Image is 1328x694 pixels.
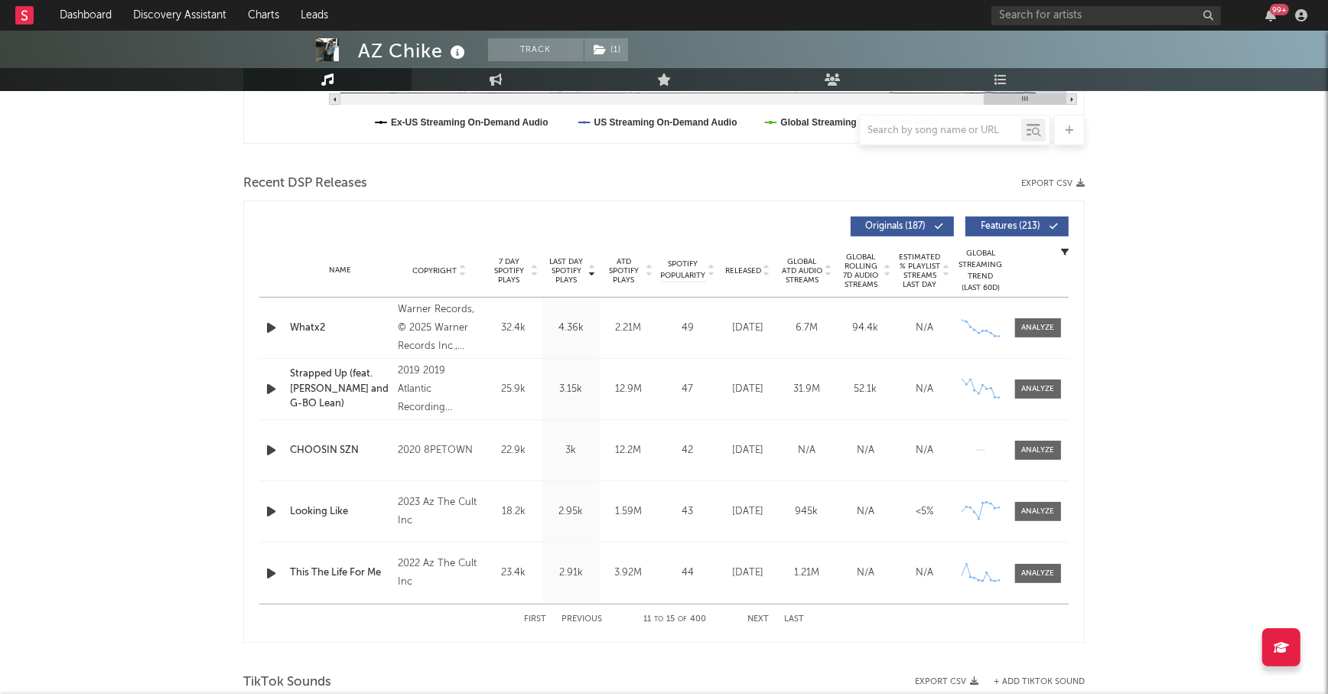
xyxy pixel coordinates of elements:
span: Estimated % Playlist Streams Last Day [899,253,941,289]
div: 2.21M [604,321,653,336]
div: 2.95k [546,504,596,520]
div: N/A [840,565,891,581]
span: Copyright [412,266,457,275]
button: First [524,615,546,624]
span: ( 1 ) [584,38,629,61]
button: Track [488,38,584,61]
button: + Add TikTok Sound [994,678,1085,686]
a: Looking Like [290,504,390,520]
div: 23.4k [489,565,539,581]
span: Features ( 213 ) [975,222,1046,231]
div: 42 [661,443,714,458]
button: Export CSV [1021,179,1085,188]
div: 2.91k [546,565,596,581]
div: [DATE] [722,504,773,520]
div: AZ Chike [358,38,469,64]
a: This The Life For Me [290,565,390,581]
a: CHOOSIN SZN [290,443,390,458]
button: (1) [584,38,628,61]
input: Search by song name or URL [860,125,1021,137]
div: 12.9M [604,382,653,397]
div: N/A [840,504,891,520]
div: 1.59M [604,504,653,520]
a: Strapped Up (feat. [PERSON_NAME] and G-BO Lean) [290,367,390,412]
div: 22.9k [489,443,539,458]
div: [DATE] [722,382,773,397]
span: Global Rolling 7D Audio Streams [840,253,882,289]
div: 52.1k [840,382,891,397]
span: Spotify Popularity [661,259,706,282]
span: Recent DSP Releases [243,174,367,193]
button: Last [784,615,804,624]
span: 7 Day Spotify Plays [489,257,529,285]
div: [DATE] [722,443,773,458]
div: 49 [661,321,714,336]
button: Originals(187) [851,217,954,236]
div: N/A [840,443,891,458]
div: Name [290,265,390,276]
input: Search for artists [991,6,1221,25]
div: 43 [661,504,714,520]
div: 18.2k [489,504,539,520]
div: 32.4k [489,321,539,336]
div: N/A [781,443,832,458]
div: 2020 8PETOWN [398,441,481,460]
button: Previous [561,615,602,624]
div: N/A [899,382,950,397]
button: Next [747,615,769,624]
div: 2023 Az The Cult Inc [398,494,481,530]
a: Whatx2 [290,321,390,336]
div: N/A [899,321,950,336]
div: N/A [899,443,950,458]
span: Originals ( 187 ) [861,222,931,231]
div: 44 [661,565,714,581]
div: 2019 2019 Atlantic Recording Corporation for the United States and WEA International Inc. for the... [398,362,481,417]
div: N/A [899,565,950,581]
div: 11 15 400 [633,611,717,629]
div: 945k [781,504,832,520]
div: 99 + [1270,4,1289,15]
span: TikTok Sounds [243,673,331,692]
div: 3k [546,443,596,458]
div: 1.21M [781,565,832,581]
div: 4.36k [546,321,596,336]
button: + Add TikTok Sound [978,678,1085,686]
div: 6.7M [781,321,832,336]
span: Global ATD Audio Streams [781,257,823,285]
div: Global Streaming Trend (Last 60D) [958,248,1004,294]
button: Export CSV [915,677,978,686]
div: [DATE] [722,565,773,581]
div: 47 [661,382,714,397]
span: ATD Spotify Plays [604,257,644,285]
div: 31.9M [781,382,832,397]
div: 94.4k [840,321,891,336]
button: Features(213) [965,217,1069,236]
span: Last Day Spotify Plays [546,257,587,285]
div: <5% [899,504,950,520]
span: Released [725,266,761,275]
button: 99+ [1265,9,1276,21]
div: 3.15k [546,382,596,397]
div: [DATE] [722,321,773,336]
div: 25.9k [489,382,539,397]
span: of [678,616,687,623]
div: Warner Records, © 2025 Warner Records Inc., under exclusive license from [PERSON_NAME] LLC [398,301,481,356]
span: to [654,616,663,623]
div: 3.92M [604,565,653,581]
div: 2022 Az The Cult Inc [398,555,481,591]
div: 12.2M [604,443,653,458]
